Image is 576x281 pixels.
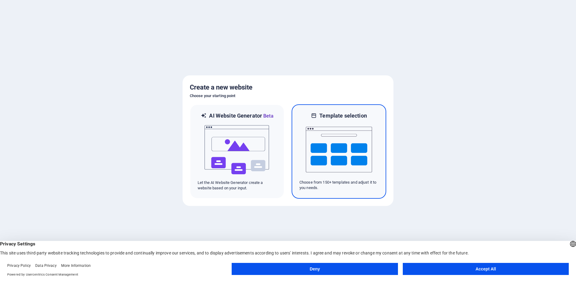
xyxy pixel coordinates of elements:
[319,112,367,119] h6: Template selection
[262,113,274,119] span: Beta
[198,180,277,191] p: Let the AI Website Generator create a website based on your input.
[299,180,378,191] p: Choose from 150+ templates and adjust it to you needs.
[292,104,386,199] div: Template selectionChoose from 150+ templates and adjust it to you needs.
[209,112,273,120] h6: AI Website Generator
[204,120,270,180] img: ai
[190,92,386,99] h6: Choose your starting point
[190,83,386,92] h5: Create a new website
[190,104,284,199] div: AI Website GeneratorBetaaiLet the AI Website Generator create a website based on your input.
